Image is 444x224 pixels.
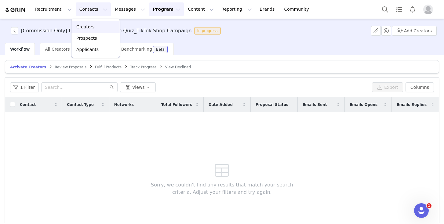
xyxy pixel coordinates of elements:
[5,7,26,13] img: grin logo
[427,203,431,208] span: 1
[76,2,111,16] button: Contacts
[184,2,217,16] button: Content
[209,102,233,107] span: Date Added
[10,65,46,69] span: Activate Creators
[10,82,39,92] button: 1 Filter
[45,47,70,52] span: All Creators
[281,2,315,16] a: Community
[156,48,165,51] div: Beta
[76,46,99,53] p: Applicants
[10,47,30,52] span: Workflow
[194,27,221,34] span: In progress
[41,82,118,92] input: Search...
[31,2,75,16] button: Recruitment
[423,5,433,14] img: placeholder-profile.jpg
[414,203,429,218] iframe: Intercom live chat
[161,102,192,107] span: Total Followers
[114,102,134,107] span: Networks
[392,2,406,16] a: Tasks
[11,27,223,34] span: [object Object]
[392,26,437,36] button: Add Creators
[406,2,419,16] button: Notifications
[142,181,303,196] span: Sorry, we couldn't find any results that match your search criteria. Adjust your filters and try ...
[111,2,149,16] button: Messages
[303,102,327,107] span: Emails Sent
[372,82,403,92] button: Export
[21,27,192,34] h3: [Commission Only] Lyrically Correct - Pop Quiz_TikTok Shop Campaign
[350,102,377,107] span: Emails Opens
[76,24,95,30] p: Creators
[165,65,191,69] span: View Declined
[20,102,36,107] span: Contact
[110,85,114,89] i: icon: search
[120,82,156,92] button: Views
[55,65,86,69] span: Review Proposals
[67,102,94,107] span: Contact Type
[397,102,427,107] span: Emails Replies
[378,2,392,16] button: Search
[76,35,97,42] p: Prospects
[149,2,184,16] button: Program
[121,47,152,52] span: Benchmarking
[256,2,280,16] a: Brands
[256,102,288,107] span: Proposal Status
[95,65,122,69] span: Fulfill Products
[420,5,439,14] button: Profile
[406,82,434,92] button: Columns
[218,2,256,16] button: Reporting
[130,65,156,69] span: Track Progress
